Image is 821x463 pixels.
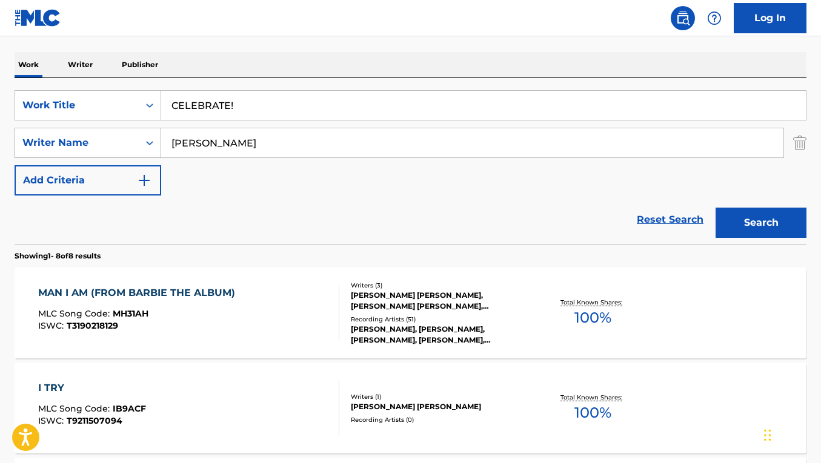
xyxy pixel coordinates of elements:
p: Work [15,52,42,77]
span: MLC Song Code : [38,308,113,319]
div: Drag [764,417,771,453]
div: [PERSON_NAME] [PERSON_NAME] [351,401,527,412]
p: Publisher [118,52,162,77]
img: MLC Logo [15,9,61,27]
img: search [676,11,690,25]
a: I TRYMLC Song Code:IB9ACFISWC:T9211507094Writers (1)[PERSON_NAME] [PERSON_NAME]Recording Artists ... [15,363,806,453]
div: [PERSON_NAME], [PERSON_NAME], [PERSON_NAME], [PERSON_NAME], [PERSON_NAME] [351,324,527,346]
span: T3190218129 [67,320,118,331]
p: Total Known Shares: [560,298,625,307]
span: MLC Song Code : [38,403,113,414]
iframe: Chat Widget [760,405,821,463]
img: Delete Criterion [793,128,806,158]
div: Help [702,6,726,30]
a: Public Search [671,6,695,30]
div: Writer Name [22,136,131,150]
span: ISWC : [38,415,67,426]
div: Writers ( 3 ) [351,281,527,290]
div: Recording Artists ( 0 ) [351,415,527,424]
span: 100 % [574,402,611,424]
a: Log In [734,3,806,33]
div: Writers ( 1 ) [351,392,527,401]
span: T9211507094 [67,415,122,426]
span: ISWC : [38,320,67,331]
img: 9d2ae6d4665cec9f34b9.svg [137,173,151,188]
p: Writer [64,52,96,77]
img: help [707,11,722,25]
div: Work Title [22,98,131,113]
div: Recording Artists ( 51 ) [351,315,527,324]
button: Add Criteria [15,165,161,195]
a: MAN I AM (FROM BARBIE THE ALBUM)MLC Song Code:MH31AHISWC:T3190218129Writers (3)[PERSON_NAME] [PER... [15,268,806,358]
span: 100 % [574,307,611,329]
button: Search [716,208,806,238]
div: MAN I AM (FROM BARBIE THE ALBUM) [38,286,241,300]
div: I TRY [38,381,146,395]
span: MH31AH [113,308,148,319]
div: [PERSON_NAME] [PERSON_NAME], [PERSON_NAME] [PERSON_NAME], [PERSON_NAME] [351,290,527,312]
p: Showing 1 - 8 of 8 results [15,251,101,261]
a: Reset Search [631,206,710,233]
span: IB9ACF [113,403,146,414]
form: Search Form [15,90,806,244]
p: Total Known Shares: [560,393,625,402]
